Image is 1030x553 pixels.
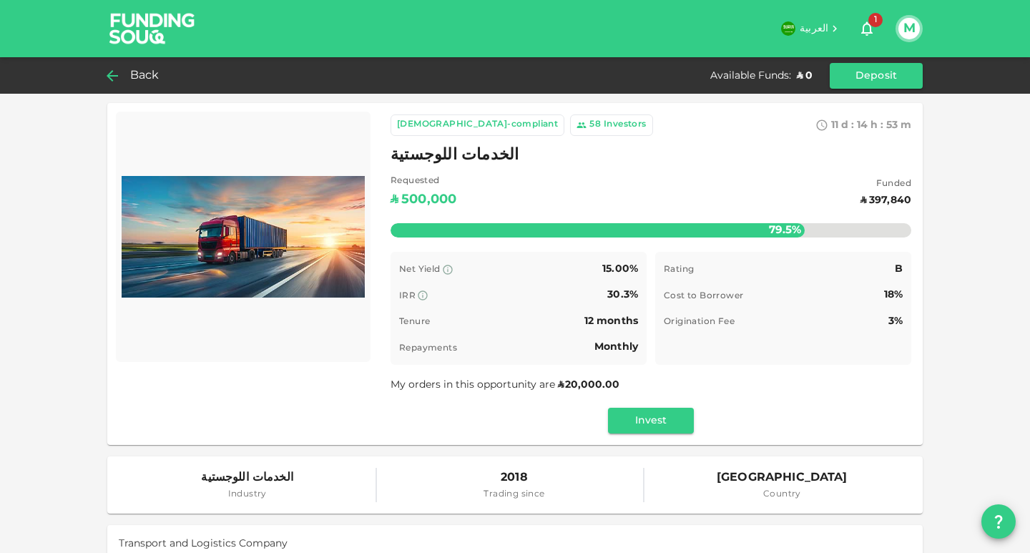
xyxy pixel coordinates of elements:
div: [DEMOGRAPHIC_DATA]-compliant [397,118,558,132]
img: Marketplace Logo [122,117,365,356]
span: Trading since [484,488,544,502]
button: question [981,504,1016,539]
span: Net Yield [399,265,441,274]
div: Available Funds : [710,69,791,83]
span: 20,000.00 [565,380,619,390]
span: m [901,120,911,130]
span: Monthly [594,342,638,352]
span: 12 months [584,316,638,326]
span: Funded [860,177,911,192]
span: Requested [391,175,456,189]
span: 15.00% [602,264,638,274]
span: Cost to Borrower [664,292,743,300]
span: Industry [201,488,293,502]
span: Repayments [399,344,457,353]
span: 11 [831,120,838,130]
button: Deposit [830,63,923,89]
span: Back [130,66,160,86]
span: 2018 [484,468,544,488]
span: 53 [886,120,898,130]
span: d : [841,120,854,130]
span: 14 [857,120,868,130]
span: العربية [800,24,828,34]
span: ʢ [558,380,564,390]
span: h : [870,120,883,130]
div: ʢ 0 [797,69,813,83]
span: Origination Fee [664,318,735,326]
span: Country [717,488,848,502]
span: 1 [868,13,883,27]
span: B [895,264,903,274]
button: 1 [853,14,881,43]
span: Rating [664,265,694,274]
span: IRR [399,292,416,300]
div: 58 [589,118,601,132]
span: Tenure [399,318,430,326]
span: 30.3% [607,290,638,300]
span: My orders in this opportunity are [391,380,621,390]
span: 18% [884,290,903,300]
button: M [898,18,920,39]
span: 3% [888,316,903,326]
span: الخدمات اللوجستية [201,468,293,488]
span: [GEOGRAPHIC_DATA] [717,468,848,488]
div: Investors [604,118,647,132]
span: الخدمات اللوجستية [391,142,519,170]
img: flag-sa.b9a346574cdc8950dd34b50780441f57.svg [781,21,795,36]
button: Invest [608,408,694,434]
